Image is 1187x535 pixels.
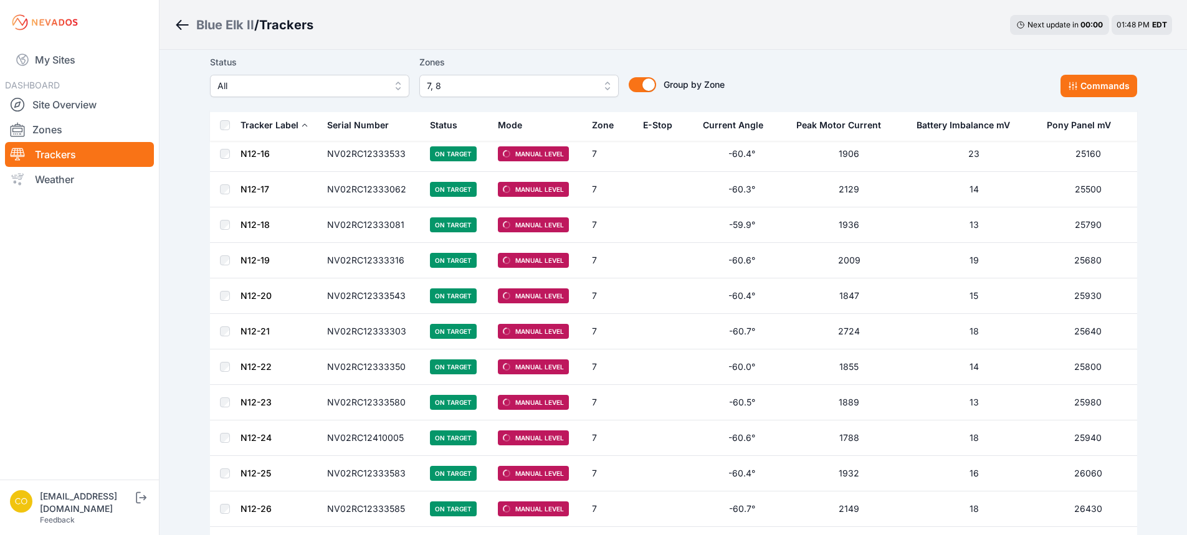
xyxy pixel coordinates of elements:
a: N12-22 [241,361,272,372]
span: DASHBOARD [5,80,60,90]
td: 7 [584,172,636,207]
span: Manual Level [498,217,569,232]
td: 1788 [789,420,909,456]
a: N12-18 [241,219,270,230]
td: 7 [584,349,636,385]
td: 23 [909,136,1039,172]
span: Group by Zone [664,79,725,90]
td: NV02RC12333580 [320,385,423,420]
span: Manual Level [498,466,569,481]
a: N12-24 [241,432,272,443]
span: On Target [430,359,477,374]
div: Mode [498,119,522,131]
td: 1932 [789,456,909,491]
button: Serial Number [327,110,399,140]
div: Current Angle [703,119,763,131]
td: NV02RC12333350 [320,349,423,385]
span: Manual Level [498,324,569,339]
nav: Breadcrumb [174,9,313,41]
td: 18 [909,420,1039,456]
span: On Target [430,146,477,161]
a: Weather [5,167,154,192]
td: 25980 [1039,385,1137,420]
span: Manual Level [498,395,569,410]
div: Battery Imbalance mV [917,119,1010,131]
a: N12-16 [241,148,270,159]
button: 7, 8 [419,75,619,97]
span: Manual Level [498,501,569,516]
td: 2149 [789,491,909,527]
label: Status [210,55,409,70]
span: On Target [430,395,477,410]
td: -60.6° [695,420,789,456]
td: NV02RC12333303 [320,314,423,349]
td: NV02RC12333585 [320,491,423,527]
a: My Sites [5,45,154,75]
div: Pony Panel mV [1047,119,1111,131]
button: Mode [498,110,532,140]
td: 7 [584,491,636,527]
button: Battery Imbalance mV [917,110,1020,140]
span: On Target [430,324,477,339]
button: Status [430,110,467,140]
label: Zones [419,55,619,70]
td: 7 [584,278,636,314]
td: -60.4° [695,136,789,172]
td: 14 [909,349,1039,385]
td: 1889 [789,385,909,420]
td: 26060 [1039,456,1137,491]
td: NV02RC12333316 [320,243,423,278]
a: Site Overview [5,92,154,117]
button: Peak Motor Current [796,110,891,140]
span: Manual Level [498,430,569,445]
td: -60.6° [695,243,789,278]
button: Commands [1061,75,1137,97]
span: Next update in [1027,20,1079,29]
td: NV02RC12333533 [320,136,423,172]
a: Feedback [40,515,75,524]
a: Trackers [5,142,154,167]
button: E-Stop [643,110,682,140]
td: 15 [909,278,1039,314]
span: On Target [430,430,477,445]
span: On Target [430,182,477,197]
td: 7 [584,456,636,491]
div: E-Stop [643,119,672,131]
button: Tracker Label [241,110,308,140]
td: 1855 [789,349,909,385]
td: NV02RC12410005 [320,420,423,456]
td: 13 [909,207,1039,243]
td: 7 [584,385,636,420]
a: N12-23 [241,397,272,407]
button: Zone [592,110,624,140]
td: NV02RC12333062 [320,172,423,207]
td: 26430 [1039,491,1137,527]
td: -60.4° [695,456,789,491]
td: 1936 [789,207,909,243]
img: Nevados [10,12,80,32]
td: 13 [909,385,1039,420]
td: 19 [909,243,1039,278]
td: -60.7° [695,314,789,349]
a: N12-26 [241,503,272,514]
span: Manual Level [498,182,569,197]
div: Zone [592,119,614,131]
span: On Target [430,466,477,481]
span: On Target [430,217,477,232]
td: 1847 [789,278,909,314]
div: Tracker Label [241,119,298,131]
td: -60.4° [695,278,789,314]
td: 25680 [1039,243,1137,278]
div: [EMAIL_ADDRESS][DOMAIN_NAME] [40,490,133,515]
td: -60.5° [695,385,789,420]
td: 16 [909,456,1039,491]
span: 7, 8 [427,78,594,93]
td: 14 [909,172,1039,207]
td: 2009 [789,243,909,278]
a: N12-17 [241,184,269,194]
td: 25800 [1039,349,1137,385]
td: 18 [909,314,1039,349]
div: Blue Elk II [196,16,254,34]
button: Pony Panel mV [1047,110,1121,140]
td: 25640 [1039,314,1137,349]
